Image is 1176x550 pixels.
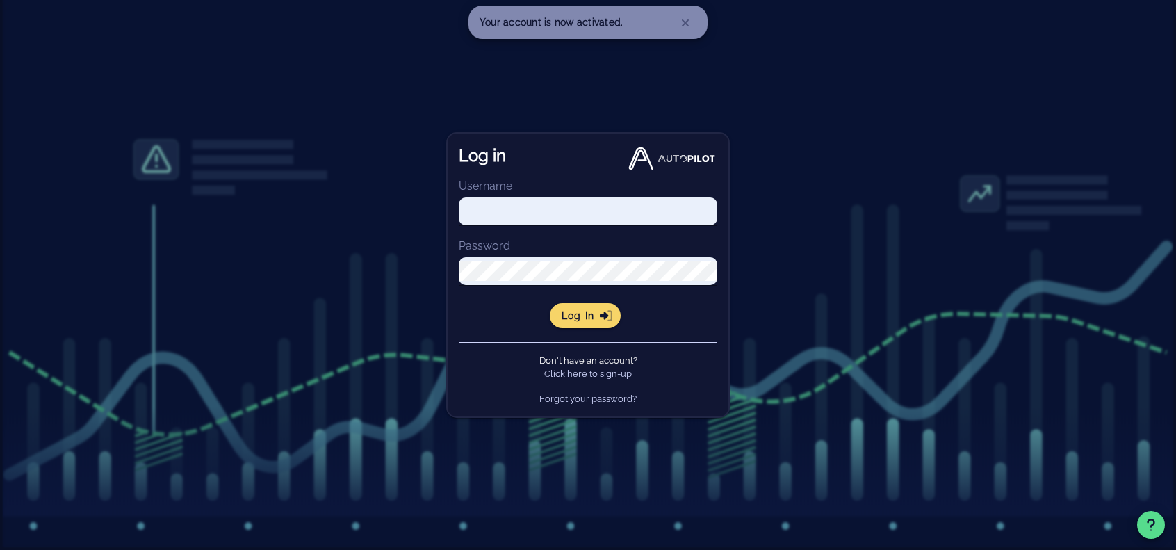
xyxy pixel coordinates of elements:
[539,394,637,404] a: Forgot your password?
[550,303,621,328] button: Log in
[459,145,506,167] h1: Log in
[1137,511,1165,539] button: Support
[626,145,717,172] img: Autopilot
[459,179,512,193] label: Username
[561,309,610,322] span: Log in
[680,15,691,29] button: Close Notification
[459,239,510,252] label: Password
[480,17,623,28] span: Your account is now activated.
[544,369,632,379] a: Click here to sign-up
[459,354,717,381] p: Don't have an account?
